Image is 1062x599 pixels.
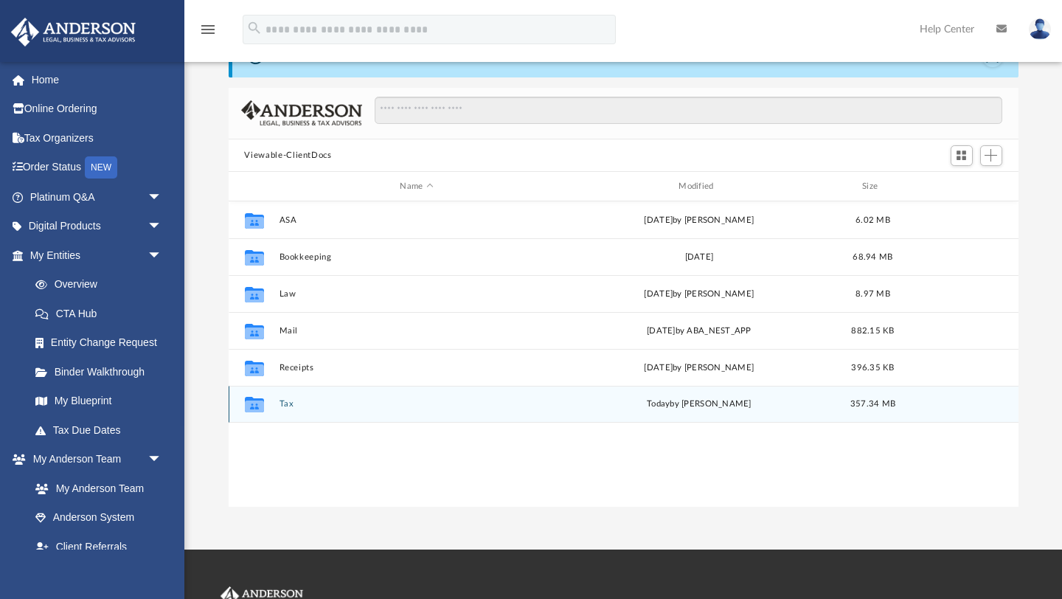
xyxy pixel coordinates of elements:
[279,289,555,299] button: Law
[279,400,555,409] button: Tax
[21,387,177,416] a: My Blueprint
[10,123,184,153] a: Tax Organizers
[561,214,837,227] div: [DATE] by [PERSON_NAME]
[561,398,837,411] div: by [PERSON_NAME]
[561,288,837,301] div: [DATE] by [PERSON_NAME]
[21,299,184,328] a: CTA Hub
[278,180,554,193] div: Name
[10,182,184,212] a: Platinum Q&Aarrow_drop_down
[851,327,894,335] span: 882.15 KB
[147,240,177,271] span: arrow_drop_down
[85,156,117,179] div: NEW
[246,20,263,36] i: search
[10,212,184,241] a: Digital Productsarrow_drop_down
[21,415,184,445] a: Tax Due Dates
[375,97,1002,125] input: Search files and folders
[560,180,836,193] div: Modified
[853,253,892,261] span: 68.94 MB
[21,503,177,533] a: Anderson System
[279,363,555,373] button: Receipts
[647,400,670,408] span: today
[147,182,177,212] span: arrow_drop_down
[10,153,184,183] a: Order StatusNEW
[10,94,184,124] a: Online Ordering
[279,252,555,262] button: Bookkeeping
[147,445,177,475] span: arrow_drop_down
[980,145,1002,166] button: Add
[10,65,184,94] a: Home
[147,212,177,242] span: arrow_drop_down
[1029,18,1051,40] img: User Pic
[229,201,1018,508] div: grid
[244,149,331,162] button: Viewable-ClientDocs
[279,215,555,225] button: ASA
[279,326,555,336] button: Mail
[561,251,837,264] div: [DATE]
[855,216,890,224] span: 6.02 MB
[10,445,177,474] a: My Anderson Teamarrow_drop_down
[21,474,170,503] a: My Anderson Team
[10,240,184,270] a: My Entitiesarrow_drop_down
[21,270,184,299] a: Overview
[561,361,837,375] div: [DATE] by [PERSON_NAME]
[21,328,184,358] a: Entity Change Request
[21,532,177,561] a: Client Referrals
[951,145,973,166] button: Switch to Grid View
[843,180,902,193] div: Size
[855,290,890,298] span: 8.97 MB
[235,180,271,193] div: id
[561,325,837,338] div: [DATE] by ABA_NEST_APP
[199,28,217,38] a: menu
[7,18,140,46] img: Anderson Advisors Platinum Portal
[909,180,1012,193] div: id
[851,364,894,372] span: 396.35 KB
[21,357,184,387] a: Binder Walkthrough
[850,400,895,408] span: 357.34 MB
[199,21,217,38] i: menu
